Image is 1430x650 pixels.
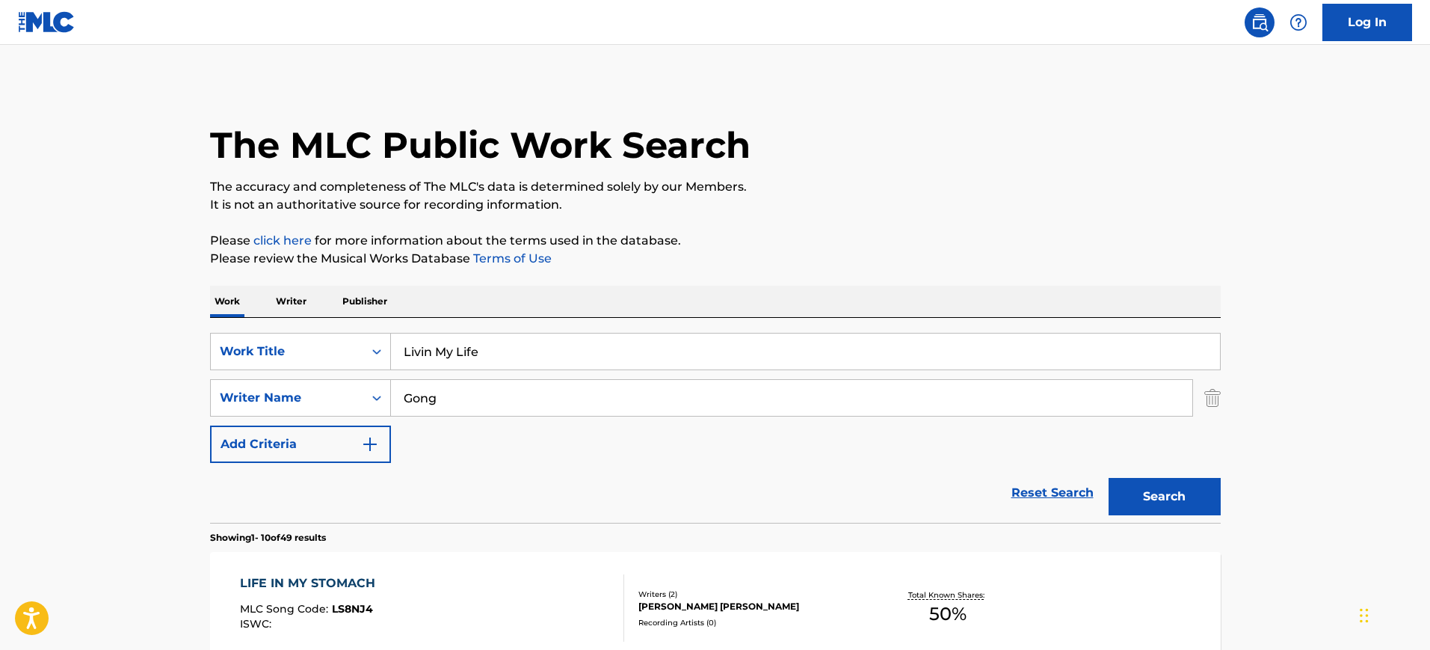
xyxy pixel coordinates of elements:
img: help [1289,13,1307,31]
img: Delete Criterion [1204,379,1221,417]
div: Writers ( 2 ) [638,589,864,600]
span: MLC Song Code : [240,602,332,616]
span: ISWC : [240,617,275,631]
p: The accuracy and completeness of The MLC's data is determined solely by our Members. [210,178,1221,196]
a: Terms of Use [470,251,552,266]
div: Work Title [220,343,354,361]
div: Help [1283,7,1313,37]
iframe: Chat Widget [1355,578,1430,650]
p: Total Known Shares: [908,589,988,601]
p: Please for more information about the terms used in the database. [210,232,1221,250]
form: Search Form [210,333,1221,523]
div: [PERSON_NAME] [PERSON_NAME] [638,600,864,613]
span: LS8NJ4 [332,602,373,616]
p: Publisher [338,286,392,317]
p: Please review the Musical Works Database [210,250,1221,268]
img: 9d2ae6d4665cec9f34b9.svg [361,435,379,453]
div: Recording Artists ( 0 ) [638,617,864,628]
button: Add Criteria [210,426,391,463]
a: click here [253,233,312,248]
a: Reset Search [1004,476,1101,509]
span: 50 % [929,601,967,628]
h1: The MLC Public Work Search [210,123,751,168]
p: Writer [271,286,311,317]
a: Public Search [1245,7,1275,37]
img: MLC Logo [18,11,75,33]
p: Showing 1 - 10 of 49 results [210,531,326,545]
a: Log In [1322,4,1412,41]
button: Search [1109,478,1221,515]
img: search [1251,13,1269,31]
iframe: Resource Center [1388,423,1430,544]
div: LIFE IN MY STOMACH [240,574,383,592]
div: Writer Name [220,389,354,407]
p: It is not an authoritative source for recording information. [210,196,1221,214]
div: Drag [1360,593,1369,638]
p: Work [210,286,244,317]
